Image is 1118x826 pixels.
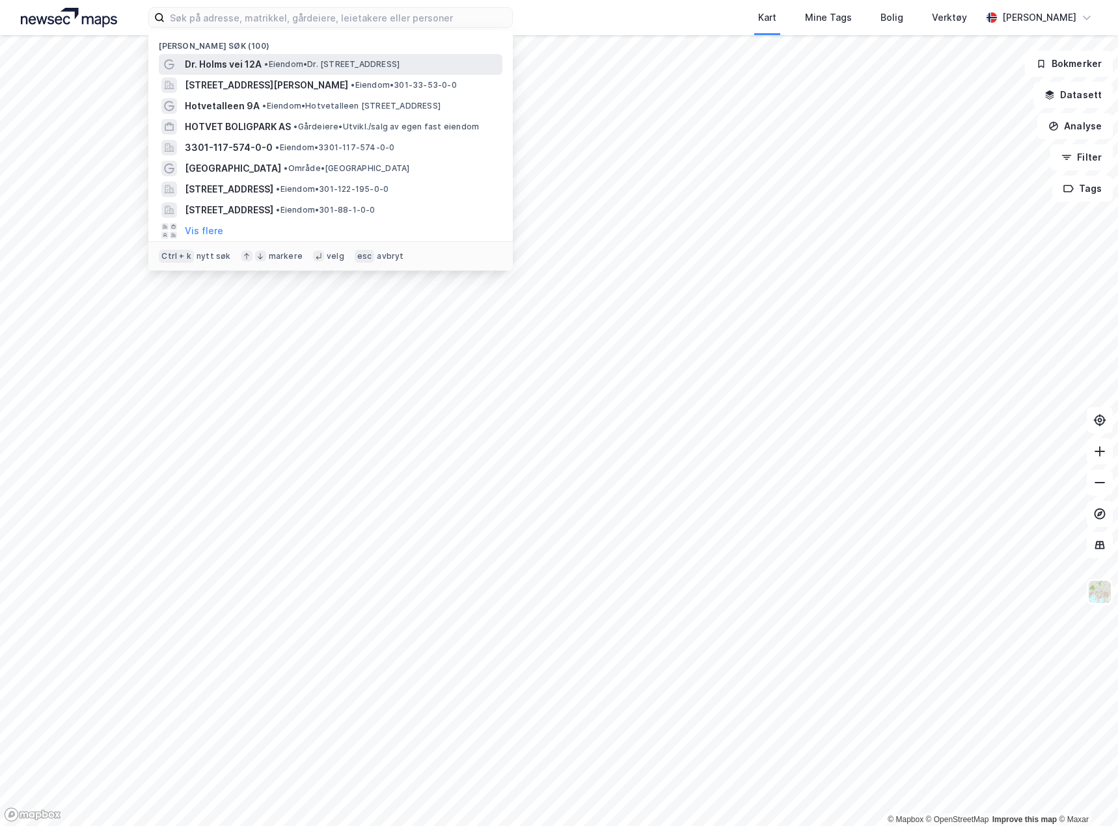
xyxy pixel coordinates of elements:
[4,807,61,822] a: Mapbox homepage
[185,98,260,114] span: Hotvetalleen 9A
[880,10,903,25] div: Bolig
[284,163,288,173] span: •
[758,10,776,25] div: Kart
[264,59,268,69] span: •
[377,251,403,261] div: avbryt
[293,122,479,132] span: Gårdeiere • Utvikl./salg av egen fast eiendom
[1033,82,1113,108] button: Datasett
[275,142,394,153] span: Eiendom • 3301-117-574-0-0
[276,184,280,194] span: •
[1053,764,1118,826] div: Kontrollprogram for chat
[21,8,117,27] img: logo.a4113a55bc3d86da70a041830d287a7e.svg
[1025,51,1113,77] button: Bokmerker
[284,163,409,174] span: Område • [GEOGRAPHIC_DATA]
[262,101,266,111] span: •
[1037,113,1113,139] button: Analyse
[1053,764,1118,826] iframe: Chat Widget
[1002,10,1076,25] div: [PERSON_NAME]
[926,815,989,824] a: OpenStreetMap
[197,251,231,261] div: nytt søk
[276,205,280,215] span: •
[185,223,223,239] button: Vis flere
[293,122,297,131] span: •
[275,142,279,152] span: •
[185,119,291,135] span: HOTVET BOLIGPARK AS
[276,184,389,194] span: Eiendom • 301-122-195-0-0
[276,205,375,215] span: Eiendom • 301-88-1-0-0
[185,161,281,176] span: [GEOGRAPHIC_DATA]
[355,250,375,263] div: esc
[351,80,456,90] span: Eiendom • 301-33-53-0-0
[351,80,355,90] span: •
[992,815,1057,824] a: Improve this map
[165,8,512,27] input: Søk på adresse, matrikkel, gårdeiere, leietakere eller personer
[1052,176,1113,202] button: Tags
[148,31,513,54] div: [PERSON_NAME] søk (100)
[159,250,194,263] div: Ctrl + k
[327,251,344,261] div: velg
[1087,580,1112,604] img: Z
[185,202,273,218] span: [STREET_ADDRESS]
[805,10,852,25] div: Mine Tags
[262,101,441,111] span: Eiendom • Hotvetalleen [STREET_ADDRESS]
[888,815,923,824] a: Mapbox
[185,181,273,197] span: [STREET_ADDRESS]
[185,77,348,93] span: [STREET_ADDRESS][PERSON_NAME]
[185,57,262,72] span: Dr. Holms vei 12A
[264,59,400,70] span: Eiendom • Dr. [STREET_ADDRESS]
[932,10,967,25] div: Verktøy
[1050,144,1113,170] button: Filter
[269,251,303,261] div: markere
[185,140,273,155] span: 3301-117-574-0-0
